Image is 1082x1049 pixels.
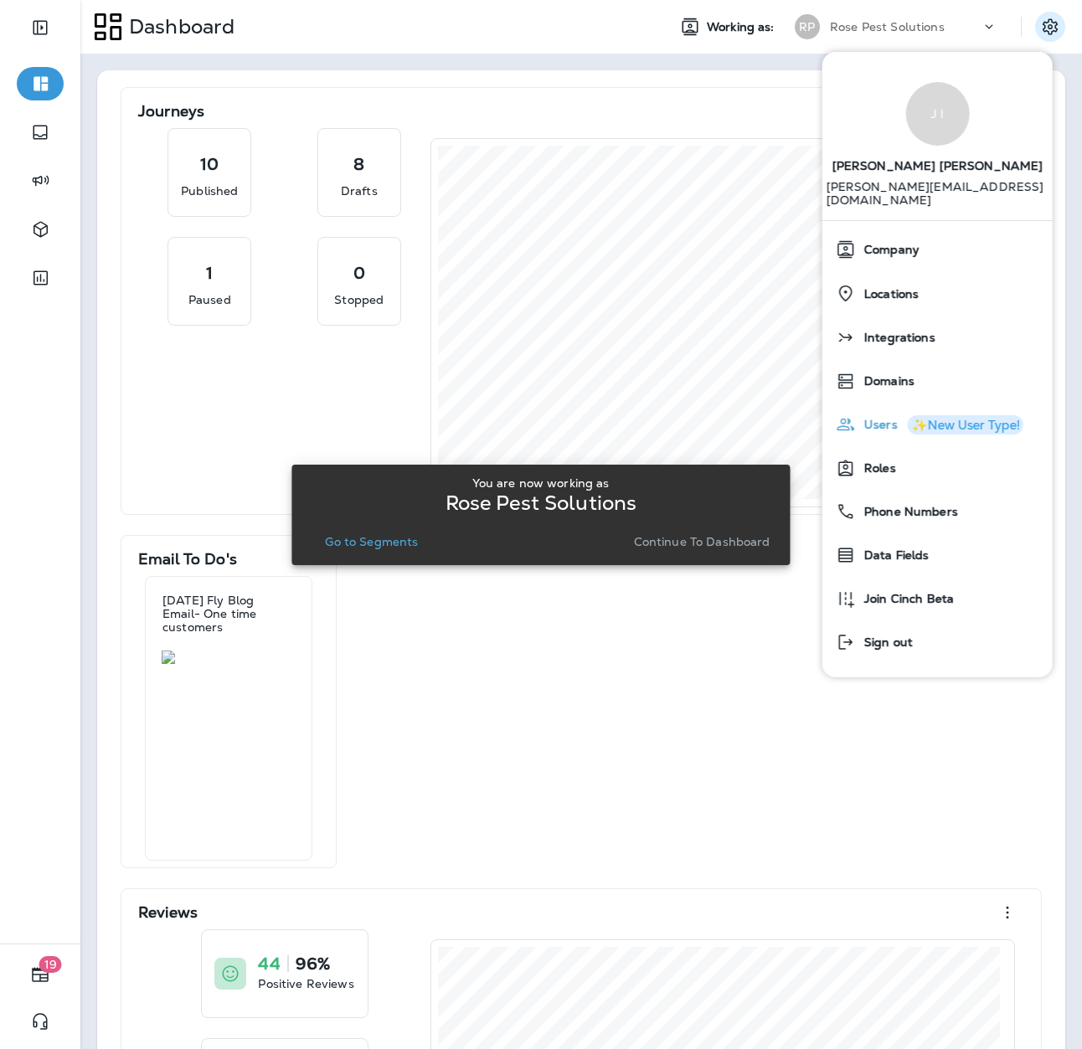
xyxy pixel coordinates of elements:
div: J I [905,82,969,146]
p: Continue to Dashboard [634,535,770,548]
a: J I[PERSON_NAME] [PERSON_NAME] [PERSON_NAME][EMAIL_ADDRESS][DOMAIN_NAME] [822,65,1053,220]
span: 19 [39,956,62,973]
p: Dashboard [122,14,234,39]
span: [PERSON_NAME] [PERSON_NAME] [832,146,1043,180]
a: Phone Numbers [829,495,1046,528]
button: ✨New User Type! [907,415,1023,435]
span: Data Fields [856,548,930,563]
div: RP [795,14,820,39]
span: Domains [856,374,915,388]
button: Domains [822,359,1053,403]
button: Join Cinch Beta [822,577,1053,620]
span: Sign out [856,635,913,650]
p: 44 [258,955,280,972]
a: Locations [829,276,1046,311]
span: Join Cinch Beta [856,592,954,606]
p: Rose Pest Solutions [446,496,637,510]
a: Users✨New User Type! [829,408,1046,441]
span: Roles [856,461,896,476]
a: Roles [829,451,1046,485]
p: Positive Reviews [258,975,353,992]
button: Continue to Dashboard [627,530,777,553]
button: Company [822,228,1053,271]
p: [PERSON_NAME][EMAIL_ADDRESS][DOMAIN_NAME] [826,180,1049,220]
span: Locations [856,287,919,301]
p: Rose Pest Solutions [830,20,945,33]
button: Locations [822,271,1053,316]
p: 10 [200,156,219,172]
p: 1 [206,265,213,281]
p: Reviews [138,904,198,921]
a: Company [829,233,1046,266]
button: Expand Sidebar [17,11,64,44]
p: Go to Segments [325,535,418,548]
button: Users✨New User Type! [822,403,1053,446]
button: Integrations [822,316,1053,359]
span: Users [856,418,898,432]
img: f3387be3-07ab-4d90-89f6-c941d027ff26.jpg [162,650,296,664]
button: Settings [1035,12,1065,42]
p: Paused [188,291,231,308]
a: Domains [829,364,1046,398]
a: Data Fields [829,538,1046,572]
button: Sign out [822,620,1053,664]
p: [DATE] Fly Blog Email- One time customers [162,594,295,634]
div: ✨New User Type! [911,419,1019,431]
a: Integrations [829,321,1046,354]
span: Phone Numbers [856,505,958,519]
span: Company [856,243,920,257]
button: Phone Numbers [822,490,1053,533]
p: Email To Do's [138,551,237,568]
p: Published [181,183,238,199]
p: You are now working as [472,476,609,490]
button: Data Fields [822,533,1053,577]
button: Roles [822,446,1053,490]
p: Journeys [138,103,204,120]
button: Go to Segments [318,530,425,553]
span: Integrations [856,331,935,345]
button: 19 [17,958,64,991]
